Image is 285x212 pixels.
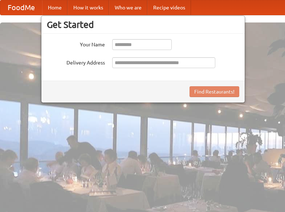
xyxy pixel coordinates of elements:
[0,0,42,15] a: FoodMe
[47,19,239,30] h3: Get Started
[190,86,239,97] button: Find Restaurants!
[68,0,109,15] a: How it works
[47,57,105,66] label: Delivery Address
[147,0,191,15] a: Recipe videos
[42,0,68,15] a: Home
[47,39,105,48] label: Your Name
[109,0,147,15] a: Who we are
